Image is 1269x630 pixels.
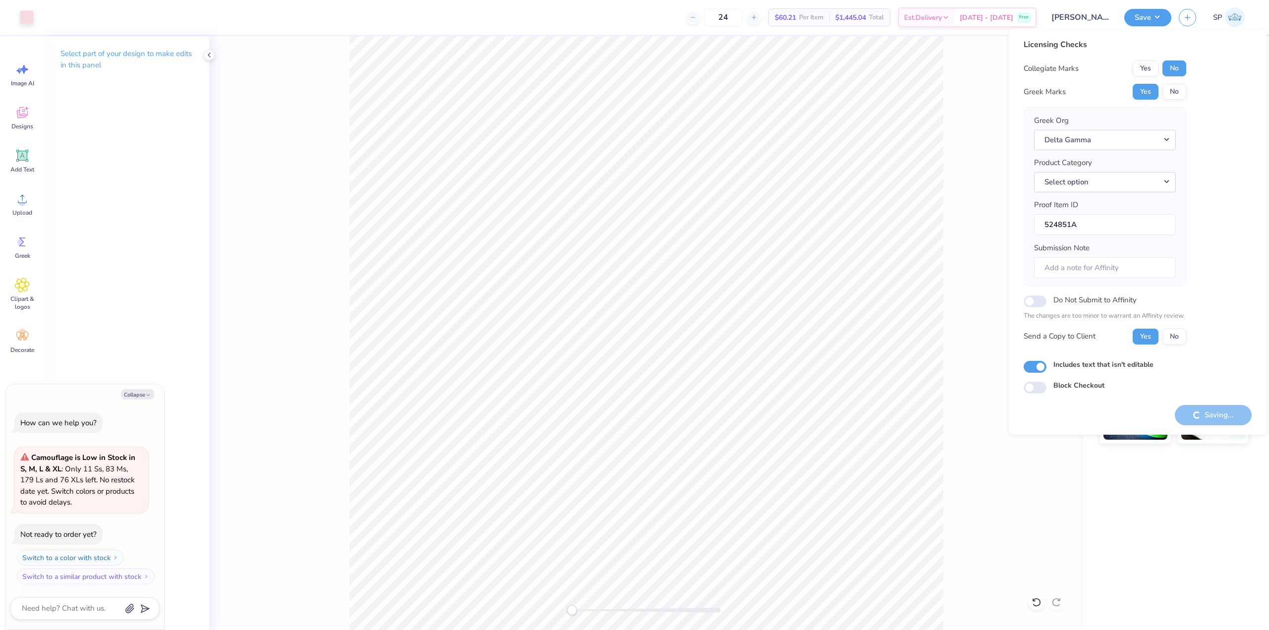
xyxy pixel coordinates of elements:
[113,555,118,561] img: Switch to a color with stock
[960,12,1013,23] span: [DATE] - [DATE]
[1225,7,1245,27] img: Sean Pondales
[1034,115,1069,126] label: Greek Org
[60,48,193,71] p: Select part of your design to make edits in this panel
[20,453,135,507] span: : Only 11 Ss, 83 Ms, 179 Ls and 76 XLs left. No restock date yet. Switch colors or products to av...
[704,8,743,26] input: – –
[15,252,30,260] span: Greek
[1213,12,1222,23] span: SP
[1019,14,1029,21] span: Free
[20,529,97,539] div: Not ready to order yet?
[869,12,884,23] span: Total
[10,346,34,354] span: Decorate
[1034,199,1078,211] label: Proof Item ID
[1133,84,1158,100] button: Yes
[1034,130,1176,150] button: Delta Gamma
[17,550,124,566] button: Switch to a color with stock
[904,12,942,23] span: Est. Delivery
[1124,9,1171,26] button: Save
[121,389,154,400] button: Collapse
[1162,329,1186,344] button: No
[11,79,34,87] span: Image AI
[567,605,577,615] div: Accessibility label
[775,12,796,23] span: $60.21
[799,12,823,23] span: Per Item
[17,569,155,584] button: Switch to a similar product with stock
[1024,311,1186,321] p: The changes are too minor to warrant an Affinity review.
[10,166,34,173] span: Add Text
[1024,86,1066,98] div: Greek Marks
[20,418,97,428] div: How can we help you?
[1024,39,1186,51] div: Licensing Checks
[1034,157,1092,169] label: Product Category
[1034,172,1176,192] button: Select option
[1053,380,1104,391] label: Block Checkout
[1209,7,1249,27] a: SP
[1162,60,1186,76] button: No
[6,295,39,311] span: Clipart & logos
[1133,60,1158,76] button: Yes
[1034,257,1176,279] input: Add a note for Affinity
[1034,242,1090,254] label: Submission Note
[1053,293,1137,306] label: Do Not Submit to Affinity
[11,122,33,130] span: Designs
[835,12,866,23] span: $1,445.04
[12,209,32,217] span: Upload
[1044,7,1117,27] input: Untitled Design
[1053,359,1154,370] label: Includes text that isn't editable
[1024,63,1079,74] div: Collegiate Marks
[1024,331,1096,342] div: Send a Copy to Client
[20,453,135,474] strong: Camouflage is Low in Stock in S, M, L & XL
[1162,84,1186,100] button: No
[1133,329,1158,344] button: Yes
[143,573,149,579] img: Switch to a similar product with stock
